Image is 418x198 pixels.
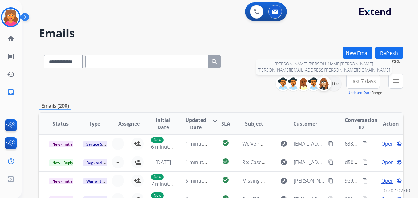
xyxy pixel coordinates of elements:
[211,58,218,65] mat-icon: search
[258,67,390,73] span: [PERSON_NAME][EMAIL_ADDRESS][PERSON_NAME][DOMAIN_NAME]
[134,159,141,166] mat-icon: person_add
[7,89,14,96] mat-icon: inbox
[222,176,229,184] mat-icon: check_circle
[2,9,19,26] img: avatar
[134,140,141,147] mat-icon: person_add
[112,175,124,187] button: +
[39,102,71,110] p: Emails (200)
[275,61,341,67] span: [PERSON_NAME] [PERSON_NAME]
[7,35,14,42] mat-icon: home
[89,120,100,127] span: Type
[83,141,118,147] span: Service Support
[242,140,340,147] span: We've received your message 💌 -4318166
[341,61,373,67] span: [PERSON_NAME]
[343,47,372,59] button: New Email
[39,27,403,39] h2: Emails
[116,159,119,166] span: +
[384,187,412,194] p: 0.20.1027RC
[49,159,77,166] span: New - Reply
[242,177,335,184] span: Missing Contract Customer Information
[83,159,111,166] span: Reguard CS
[49,178,77,184] span: New - Initial
[348,90,382,95] span: Range
[362,141,368,146] mat-icon: content_copy
[118,120,140,127] span: Assignee
[151,180,184,187] span: 7 minutes ago
[222,158,229,165] mat-icon: check_circle
[346,74,380,89] button: Last 7 days
[381,159,394,166] span: Open
[350,80,376,82] span: Last 7 days
[369,113,403,134] th: Action
[53,120,69,127] span: Status
[49,141,77,147] span: New - Initial
[112,138,124,150] button: +
[211,116,219,124] mat-icon: arrow_downward
[280,177,287,184] mat-icon: explore
[293,120,317,127] span: Customer
[396,159,402,165] mat-icon: language
[294,159,325,166] span: [EMAIL_ADDRESS][DOMAIN_NAME]
[327,76,341,91] div: +102
[396,141,402,146] mat-icon: language
[185,159,216,166] span: 1 minute ago
[328,178,334,184] mat-icon: content_copy
[134,177,141,184] mat-icon: person_add
[185,116,206,131] span: Updated Date
[345,116,378,131] span: Conversation ID
[185,177,218,184] span: 6 minutes ago
[116,177,119,184] span: +
[381,140,394,147] span: Open
[116,140,119,147] span: +
[242,159,369,166] span: Re: CaseID: 62830 - SO19445// Cleaning kit did not work
[83,178,115,184] span: Warranty Ops
[222,139,229,146] mat-icon: check_circle
[280,159,287,166] mat-icon: explore
[7,71,14,78] mat-icon: history
[392,77,400,85] mat-icon: menu
[221,120,230,127] span: SLA
[375,47,403,59] button: Refresh
[151,143,184,150] span: 6 minutes ago
[381,177,394,184] span: Open
[328,141,334,146] mat-icon: content_copy
[112,156,124,168] button: +
[396,178,402,184] mat-icon: language
[155,159,171,166] span: [DATE]
[328,159,334,165] mat-icon: content_copy
[185,140,216,147] span: 1 minute ago
[151,116,175,131] span: Initial Date
[151,137,164,143] p: New
[348,90,372,95] button: Updated Date
[294,140,325,147] span: [EMAIL_ADDRESS][DOMAIN_NAME]
[245,120,263,127] span: Subject
[294,177,325,184] span: [PERSON_NAME][EMAIL_ADDRESS][PERSON_NAME][DOMAIN_NAME]
[280,140,287,147] mat-icon: explore
[7,53,14,60] mat-icon: list_alt
[151,174,164,180] p: New
[376,59,403,64] span: Last Updated:
[362,159,368,165] mat-icon: content_copy
[362,178,368,184] mat-icon: content_copy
